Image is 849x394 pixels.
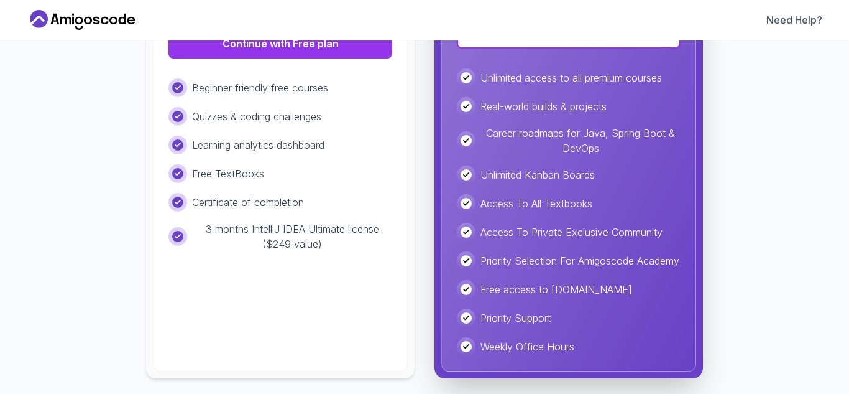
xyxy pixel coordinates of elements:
p: Priority Selection For Amigoscode Academy [480,253,679,268]
p: Quizzes & coding challenges [192,109,321,124]
p: Weekly Office Hours [480,339,574,354]
p: 3 months IntelliJ IDEA Ultimate license ($249 value) [192,222,392,251]
p: Free access to [DOMAIN_NAME] [480,282,632,297]
p: Career roadmaps for Java, Spring Boot & DevOps [480,126,681,156]
p: Access To All Textbooks [480,196,592,211]
button: Continue with Free plan [168,29,392,59]
p: Learning analytics dashboard [192,138,324,152]
p: Unlimited Kanban Boards [480,167,595,182]
p: Beginner friendly free courses [192,80,328,95]
p: Unlimited access to all premium courses [480,70,662,85]
p: Real-world builds & projects [480,99,607,114]
p: Free TextBooks [192,166,264,181]
p: Access To Private Exclusive Community [480,225,663,240]
p: Priority Support [480,311,551,326]
p: Certificate of completion [192,195,304,210]
a: Need Help? [766,12,822,27]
